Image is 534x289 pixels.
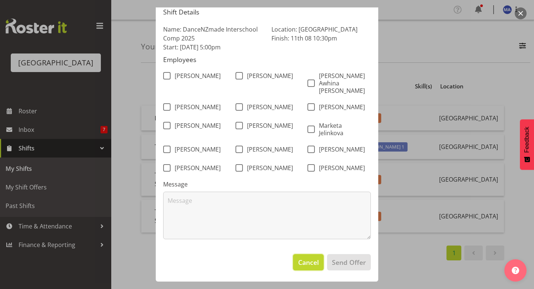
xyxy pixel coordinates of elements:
[243,122,293,129] span: [PERSON_NAME]
[315,164,365,172] span: [PERSON_NAME]
[315,122,368,137] span: Marketa Jelinkova
[315,72,368,94] span: [PERSON_NAME] Awhina [PERSON_NAME]
[520,119,534,170] button: Feedback - Show survey
[524,127,530,153] span: Feedback
[163,56,371,64] h5: Employees
[171,146,221,153] span: [PERSON_NAME]
[243,146,293,153] span: [PERSON_NAME]
[332,257,366,267] span: Send Offer
[243,103,293,111] span: [PERSON_NAME]
[243,164,293,172] span: [PERSON_NAME]
[293,254,323,270] button: Cancel
[171,103,221,111] span: [PERSON_NAME]
[243,72,293,79] span: [PERSON_NAME]
[159,20,267,56] div: Name: DanceNZmade Interschool Comp 2025 Start: [DATE] 5:00pm
[171,122,221,129] span: [PERSON_NAME]
[327,254,371,270] button: Send Offer
[315,103,365,111] span: [PERSON_NAME]
[171,72,221,79] span: [PERSON_NAME]
[512,267,519,274] img: help-xxl-2.png
[171,164,221,172] span: [PERSON_NAME]
[163,180,371,189] label: Message
[298,257,319,267] span: Cancel
[315,146,365,153] span: [PERSON_NAME]
[163,9,371,16] h5: Shift Details
[267,20,375,56] div: Location: [GEOGRAPHIC_DATA] Finish: 11th 08 10:30pm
